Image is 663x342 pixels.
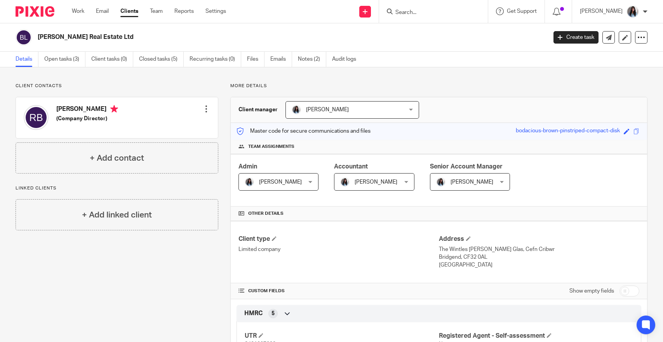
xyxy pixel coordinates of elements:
a: Reports [174,7,194,15]
a: Client tasks (0) [91,52,133,67]
h4: + Add linked client [82,209,152,221]
h4: CUSTOM FIELDS [238,288,439,294]
h4: + Add contact [90,152,144,164]
img: 1653117891607.jpg [292,105,301,114]
input: Search [395,9,465,16]
a: Email [96,7,109,15]
p: The Wintles [PERSON_NAME] Glas, Cefn Cribwr [439,246,639,253]
a: Closed tasks (5) [139,52,184,67]
span: 5 [271,310,275,317]
a: Work [72,7,84,15]
img: 1653117891607.jpg [245,177,254,187]
a: Recurring tasks (0) [190,52,241,67]
a: Open tasks (3) [44,52,85,67]
div: bodacious-brown-pinstriped-compact-disk [516,127,620,136]
a: Clients [120,7,138,15]
span: [PERSON_NAME] [306,107,349,112]
img: 1653117891607.jpg [626,5,639,18]
h4: Address [439,235,639,243]
a: Emails [270,52,292,67]
a: Audit logs [332,52,362,67]
img: 1653117891607.jpg [436,177,445,187]
p: [GEOGRAPHIC_DATA] [439,261,639,269]
span: Accountant [334,163,368,170]
p: Master code for secure communications and files [237,127,371,135]
h4: Registered Agent - Self-assessment [439,332,633,340]
span: Other details [248,210,284,217]
h3: Client manager [238,106,278,114]
p: Client contacts [16,83,218,89]
img: svg%3E [16,29,32,46]
h2: [PERSON_NAME] Real Estate Ltd [38,33,441,41]
img: 1653117891607.jpg [340,177,350,187]
span: Get Support [507,9,537,14]
a: Create task [553,31,599,44]
label: Show empty fields [569,287,614,295]
span: HMRC [244,309,263,317]
span: [PERSON_NAME] [259,179,302,185]
p: Linked clients [16,185,218,191]
a: Details [16,52,38,67]
h4: Client type [238,235,439,243]
h4: UTR [245,332,439,340]
a: Notes (2) [298,52,326,67]
span: [PERSON_NAME] [451,179,493,185]
h4: [PERSON_NAME] [56,105,118,115]
span: Admin [238,163,257,170]
p: [PERSON_NAME] [580,7,623,15]
p: More details [230,83,647,89]
img: Pixie [16,6,54,17]
p: Limited company [238,246,439,253]
a: Files [247,52,265,67]
i: Primary [110,105,118,113]
a: Team [150,7,163,15]
span: Team assignments [248,144,294,150]
p: Bridgend, CF32 0AL [439,253,639,261]
a: Settings [205,7,226,15]
img: svg%3E [24,105,49,130]
span: [PERSON_NAME] [355,179,397,185]
span: Senior Account Manager [430,163,503,170]
h5: (Company Director) [56,115,118,123]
